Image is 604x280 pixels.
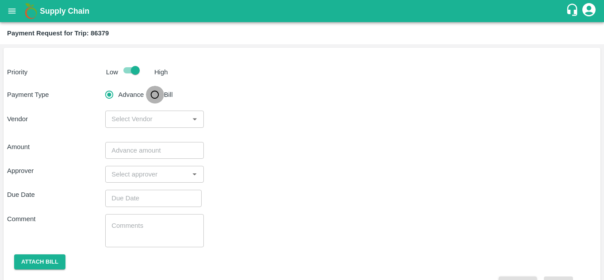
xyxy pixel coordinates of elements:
[7,142,105,152] p: Amount
[154,67,168,77] p: High
[40,5,566,17] a: Supply Chain
[2,1,22,21] button: open drawer
[105,190,195,207] input: Choose date
[40,7,89,15] b: Supply Chain
[119,90,144,100] span: Advance
[7,90,105,100] p: Payment Type
[105,142,203,159] input: Advance amount
[7,166,105,176] p: Approver
[22,2,40,20] img: logo
[7,114,105,124] p: Vendor
[7,214,105,224] p: Comment
[566,3,581,19] div: customer-support
[164,90,173,100] span: Bill
[108,113,186,125] input: Select Vendor
[189,169,200,180] button: Open
[14,254,65,270] button: Attach bill
[581,2,597,20] div: account of current user
[7,67,103,77] p: Priority
[108,169,186,180] input: Select approver
[106,67,118,77] p: Low
[189,113,200,125] button: Open
[7,190,105,199] p: Due Date
[7,30,109,37] b: Payment Request for Trip: 86379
